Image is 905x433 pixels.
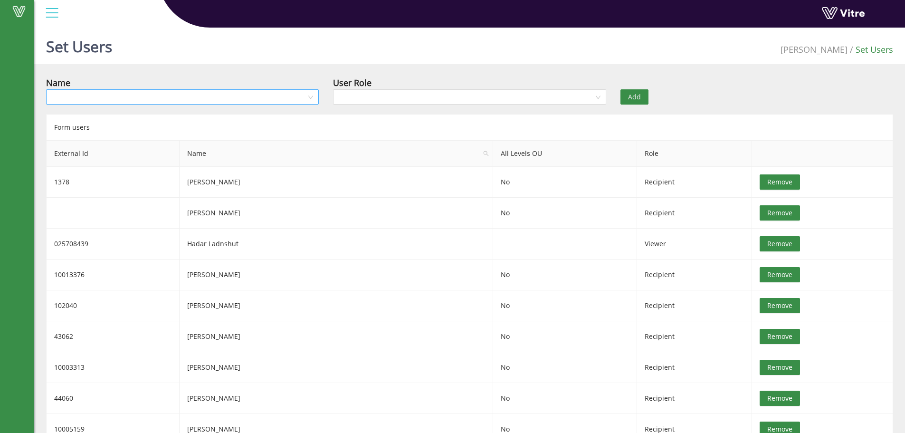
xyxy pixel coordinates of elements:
span: 379 [781,44,848,55]
td: [PERSON_NAME] [180,167,493,198]
div: User Role [333,76,372,89]
button: Remove [760,298,800,313]
span: Remove [767,393,792,404]
span: Recipient [645,208,675,217]
td: No [493,260,637,290]
td: Hadar Ladnshut [180,229,493,260]
td: No [493,321,637,352]
span: Viewer [645,239,666,248]
button: Add [620,89,648,105]
span: Remove [767,239,792,249]
span: Remove [767,208,792,218]
div: Name [46,76,70,89]
li: Set Users [848,43,893,56]
span: Remove [767,177,792,187]
button: Remove [760,267,800,282]
span: 10013376 [54,270,85,279]
td: [PERSON_NAME] [180,198,493,229]
div: Form users [46,114,893,140]
span: Recipient [645,177,675,186]
span: 10003313 [54,363,85,372]
span: search [480,141,493,166]
td: [PERSON_NAME] [180,260,493,290]
span: 44060 [54,394,73,403]
th: External Id [47,141,180,167]
span: Remove [767,331,792,342]
td: No [493,198,637,229]
th: All Levels OU [493,141,637,167]
td: [PERSON_NAME] [180,321,493,352]
span: Recipient [645,394,675,403]
span: 025708439 [54,239,88,248]
span: 43062 [54,332,73,341]
button: Remove [760,236,800,251]
td: [PERSON_NAME] [180,352,493,383]
span: Name [180,141,493,166]
span: 1378 [54,177,69,186]
span: search [483,151,489,156]
span: Recipient [645,270,675,279]
span: Remove [767,362,792,373]
button: Remove [760,391,800,406]
span: Remove [767,300,792,311]
td: [PERSON_NAME] [180,383,493,414]
button: Remove [760,360,800,375]
th: Role [637,141,752,167]
td: No [493,290,637,321]
span: 102040 [54,301,77,310]
span: Recipient [645,301,675,310]
button: Remove [760,329,800,344]
span: Recipient [645,332,675,341]
td: No [493,167,637,198]
button: Remove [760,205,800,221]
td: No [493,352,637,383]
span: Remove [767,269,792,280]
h1: Set Users [46,24,112,64]
td: [PERSON_NAME] [180,290,493,321]
span: Recipient [645,363,675,372]
button: Remove [760,174,800,190]
td: No [493,383,637,414]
